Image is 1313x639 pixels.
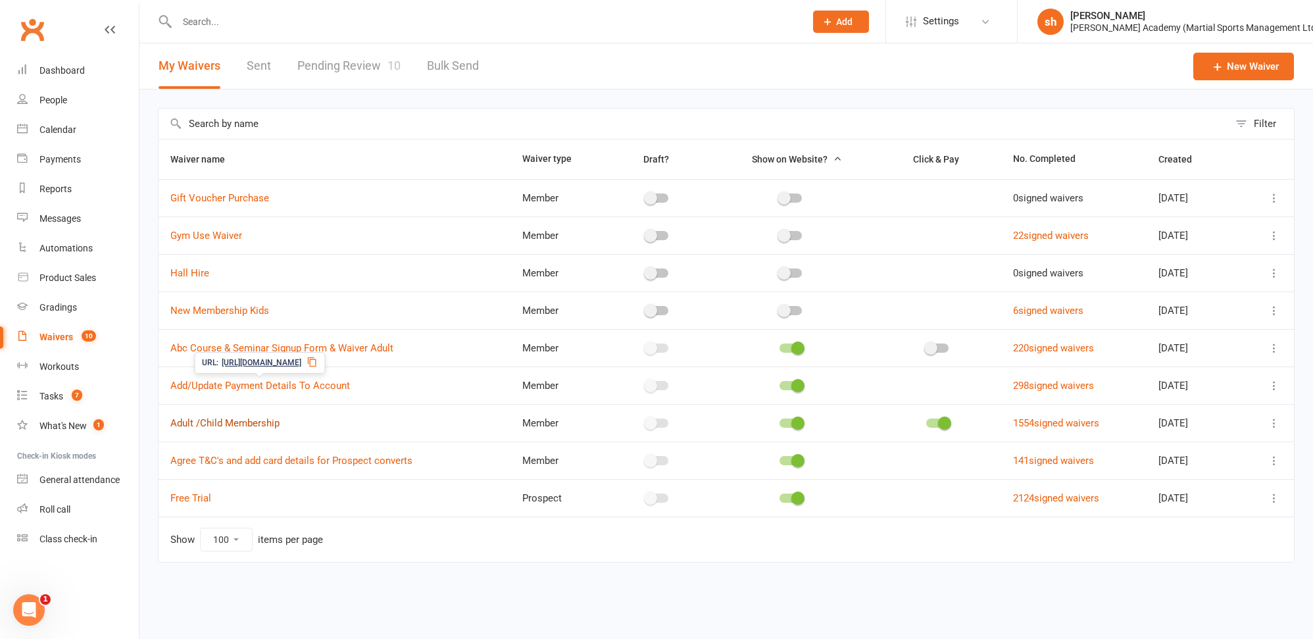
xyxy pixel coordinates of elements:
[1254,116,1276,132] div: Filter
[836,16,853,27] span: Add
[1229,109,1294,139] button: Filter
[39,272,96,283] div: Product Sales
[1013,192,1083,204] span: 0 signed waivers
[510,292,607,329] td: Member
[13,594,45,626] iframe: Intercom live chat
[510,404,607,442] td: Member
[170,417,280,429] a: Adult /Child Membership
[813,11,869,33] button: Add
[17,382,139,411] a: Tasks 7
[1158,151,1206,167] button: Created
[170,151,239,167] button: Waiver name
[1013,380,1094,392] a: 298signed waivers
[17,56,139,86] a: Dashboard
[16,13,49,46] a: Clubworx
[170,455,412,467] a: Agree T&C's and add card details for Prospect converts
[170,492,211,504] a: Free Trial
[17,145,139,174] a: Payments
[1147,292,1241,329] td: [DATE]
[1013,342,1094,354] a: 220signed waivers
[40,594,51,605] span: 1
[39,534,97,544] div: Class check-in
[17,465,139,495] a: General attendance kiosk mode
[170,342,393,354] a: Abc Course & Seminar Signup Form & Waiver Adult
[170,267,209,279] a: Hall Hire
[170,230,242,242] a: Gym Use Waiver
[39,95,67,105] div: People
[387,59,401,72] span: 10
[1147,404,1241,442] td: [DATE]
[510,329,607,367] td: Member
[17,293,139,322] a: Gradings
[17,495,139,524] a: Roll call
[17,352,139,382] a: Workouts
[39,65,85,76] div: Dashboard
[1193,53,1294,80] a: New Waiver
[159,43,220,89] button: My Waivers
[17,204,139,234] a: Messages
[170,192,269,204] a: Gift Voucher Purchase
[170,305,269,317] a: New Membership Kids
[159,109,1229,139] input: Search by name
[17,322,139,352] a: Waivers 10
[170,154,239,165] span: Waiver name
[1147,217,1241,254] td: [DATE]
[72,390,82,401] span: 7
[923,7,959,36] span: Settings
[913,154,959,165] span: Click & Pay
[39,184,72,194] div: Reports
[510,367,607,404] td: Member
[1013,305,1083,317] a: 6signed waivers
[1013,417,1099,429] a: 1554signed waivers
[39,474,120,485] div: General attendance
[1013,455,1094,467] a: 141signed waivers
[510,254,607,292] td: Member
[173,13,796,31] input: Search...
[39,332,73,342] div: Waivers
[1013,267,1083,279] span: 0 signed waivers
[202,357,218,369] span: URL:
[1147,254,1241,292] td: [DATE]
[510,140,607,179] th: Waiver type
[258,534,323,546] div: items per page
[170,528,323,551] div: Show
[39,504,70,515] div: Roll call
[1147,367,1241,404] td: [DATE]
[39,154,81,165] div: Payments
[1158,154,1206,165] span: Created
[643,154,669,165] span: Draft?
[1147,442,1241,479] td: [DATE]
[93,419,104,430] span: 1
[39,243,93,253] div: Automations
[510,217,607,254] td: Member
[1013,492,1099,504] a: 2124signed waivers
[901,151,974,167] button: Click & Pay
[632,151,683,167] button: Draft?
[1037,9,1064,35] div: sh
[427,43,479,89] a: Bulk Send
[17,263,139,293] a: Product Sales
[39,213,81,224] div: Messages
[17,174,139,204] a: Reports
[39,124,76,135] div: Calendar
[510,179,607,217] td: Member
[1001,140,1147,179] th: No. Completed
[510,442,607,479] td: Member
[510,479,607,517] td: Prospect
[39,302,77,313] div: Gradings
[1013,230,1089,242] a: 22signed waivers
[1147,329,1241,367] td: [DATE]
[17,234,139,263] a: Automations
[1147,479,1241,517] td: [DATE]
[247,43,271,89] a: Sent
[82,330,96,342] span: 10
[17,411,139,441] a: What's New1
[297,43,401,89] a: Pending Review10
[740,151,842,167] button: Show on Website?
[1147,179,1241,217] td: [DATE]
[222,357,301,369] span: [URL][DOMAIN_NAME]
[752,154,828,165] span: Show on Website?
[17,115,139,145] a: Calendar
[39,361,79,372] div: Workouts
[39,421,87,431] div: What's New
